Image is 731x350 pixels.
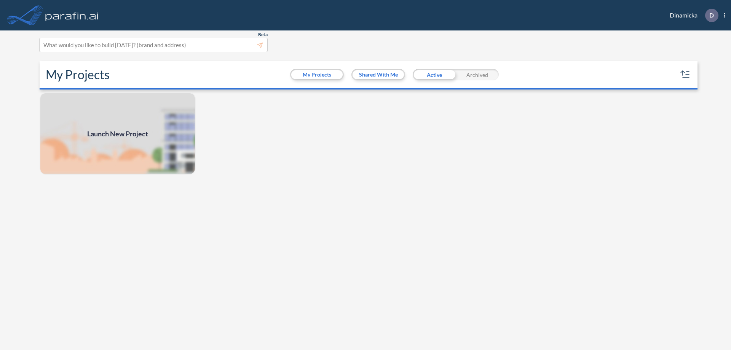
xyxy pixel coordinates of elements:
[353,70,404,79] button: Shared With Me
[709,12,714,19] p: D
[679,69,691,81] button: sort
[40,93,196,175] a: Launch New Project
[87,129,148,139] span: Launch New Project
[658,9,725,22] div: Dinamicka
[44,8,100,23] img: logo
[40,93,196,175] img: add
[413,69,456,80] div: Active
[456,69,499,80] div: Archived
[258,32,268,38] span: Beta
[291,70,343,79] button: My Projects
[46,67,110,82] h2: My Projects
